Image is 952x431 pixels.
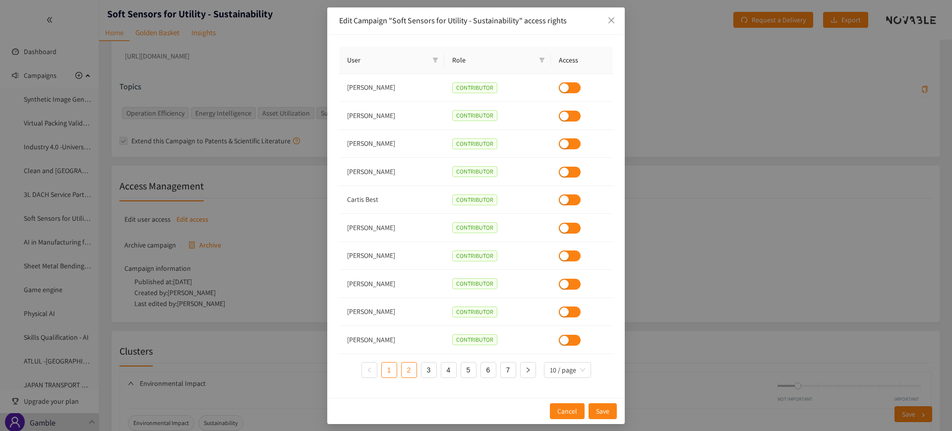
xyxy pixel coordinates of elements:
[339,186,444,214] td: Cartis Best
[361,362,377,378] button: left
[432,57,438,63] span: filter
[339,242,444,270] td: [PERSON_NAME]
[402,363,416,377] a: 2
[452,55,535,65] span: Role
[520,362,536,378] li: Next Page
[557,406,577,417] span: Cancel
[339,130,444,158] td: [PERSON_NAME]
[452,334,497,345] span: CONTRIBUTOR
[339,326,444,354] td: [PERSON_NAME]
[452,250,497,261] span: CONTRIBUTOR
[441,363,456,377] a: 4
[551,47,613,74] th: Access
[525,367,531,373] span: right
[481,363,496,377] a: 6
[361,362,377,378] li: Previous Page
[607,16,615,24] span: close
[452,138,497,149] span: CONTRIBUTOR
[381,362,397,378] li: 1
[539,57,545,63] span: filter
[902,383,952,431] iframe: Chat Widget
[550,403,585,419] button: Cancel
[441,362,457,378] li: 4
[452,110,497,121] span: CONTRIBUTOR
[421,363,436,377] a: 3
[366,367,372,373] span: left
[500,362,516,378] li: 7
[339,74,444,102] td: [PERSON_NAME]
[421,362,437,378] li: 3
[461,363,476,377] a: 5
[347,55,428,65] span: User
[480,362,496,378] li: 6
[452,82,497,93] span: CONTRIBUTOR
[537,53,547,67] span: filter
[544,362,591,378] div: Page Size
[520,362,536,378] button: right
[598,7,625,34] button: Close
[550,363,585,377] span: 10 / page
[401,362,417,378] li: 2
[339,214,444,242] td: [PERSON_NAME]
[452,307,497,317] span: CONTRIBUTOR
[501,363,516,377] a: 7
[339,102,444,130] td: [PERSON_NAME]
[339,15,613,26] div: Edit Campaign "Soft Sensors for Utility - Sustainability" access rights
[589,403,617,419] button: Save
[452,278,497,289] span: CONTRIBUTOR
[339,270,444,298] td: [PERSON_NAME]
[382,363,397,377] a: 1
[596,406,609,417] span: Save
[430,53,440,67] span: filter
[339,158,444,186] td: [PERSON_NAME]
[452,166,497,177] span: CONTRIBUTOR
[461,362,476,378] li: 5
[339,298,444,326] td: [PERSON_NAME]
[452,194,497,205] span: CONTRIBUTOR
[452,222,497,233] span: CONTRIBUTOR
